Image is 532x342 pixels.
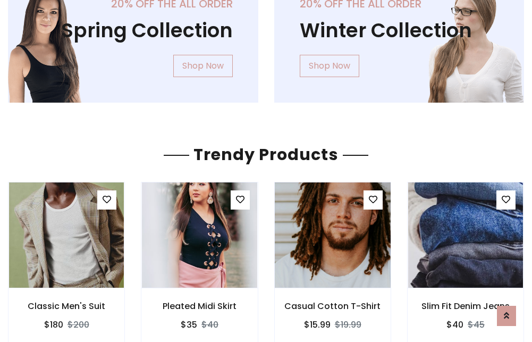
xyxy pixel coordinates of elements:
[300,19,499,42] h1: Winter Collection
[189,143,343,166] span: Trendy Products
[173,55,233,77] a: Shop Now
[67,319,89,331] del: $200
[304,320,331,330] h6: $15.99
[275,301,391,311] h6: Casual Cotton T-Shirt
[468,319,485,331] del: $45
[141,301,257,311] h6: Pleated Midi Skirt
[335,319,361,331] del: $19.99
[33,19,233,42] h1: Spring Collection
[181,320,197,330] h6: $35
[300,55,359,77] a: Shop Now
[9,301,124,311] h6: Classic Men's Suit
[44,320,63,330] h6: $180
[446,320,463,330] h6: $40
[408,301,523,311] h6: Slim Fit Denim Jeans
[201,319,218,331] del: $40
